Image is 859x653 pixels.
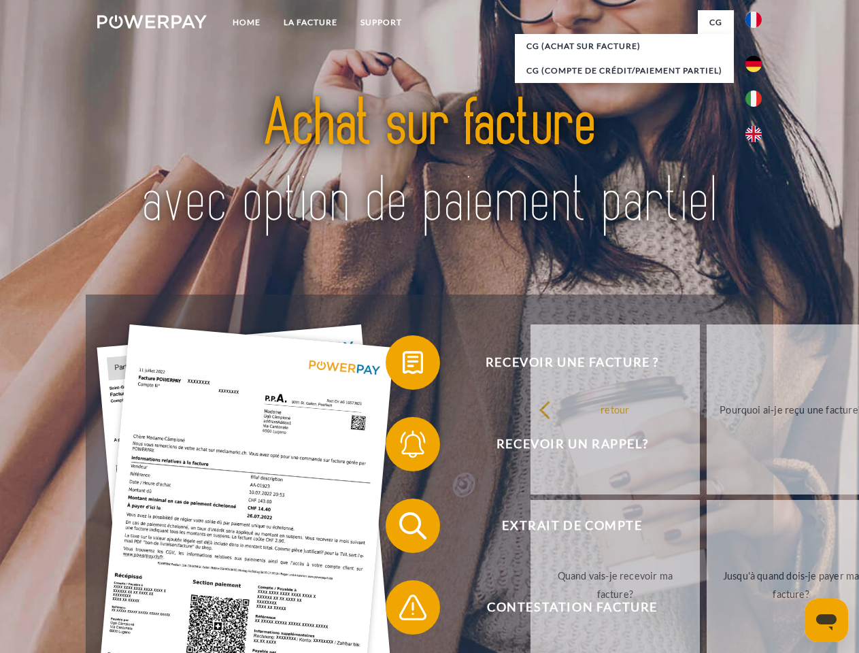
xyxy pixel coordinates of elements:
img: qb_bill.svg [396,346,430,380]
img: en [745,126,762,142]
div: retour [539,400,692,418]
button: Contestation Facture [386,580,739,635]
iframe: Bouton de lancement de la fenêtre de messagerie [805,599,848,642]
div: Quand vais-je recevoir ma facture? [539,567,692,603]
a: CG (achat sur facture) [515,34,734,58]
img: title-powerpay_fr.svg [130,65,729,261]
a: CG (Compte de crédit/paiement partiel) [515,58,734,83]
img: qb_search.svg [396,509,430,543]
a: CG [698,10,734,35]
img: qb_bell.svg [396,427,430,461]
img: de [745,56,762,72]
button: Recevoir un rappel? [386,417,739,471]
img: logo-powerpay-white.svg [97,15,207,29]
button: Recevoir une facture ? [386,335,739,390]
button: Extrait de compte [386,499,739,553]
img: it [745,90,762,107]
img: qb_warning.svg [396,590,430,624]
img: fr [745,12,762,28]
a: LA FACTURE [272,10,349,35]
a: Home [221,10,272,35]
a: Support [349,10,414,35]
